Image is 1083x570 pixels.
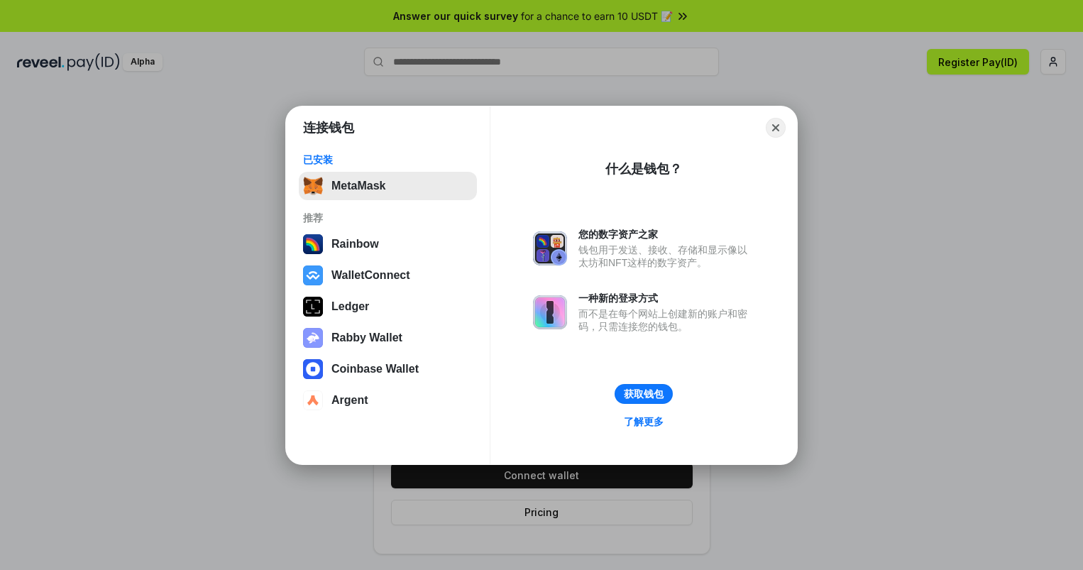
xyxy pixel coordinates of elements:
img: svg+xml,%3Csvg%20xmlns%3D%22http%3A%2F%2Fwww.w3.org%2F2000%2Fsvg%22%20fill%3D%22none%22%20viewBox... [533,231,567,265]
div: 推荐 [303,212,473,224]
div: Ledger [331,300,369,313]
div: Rabby Wallet [331,331,402,344]
div: 而不是在每个网站上创建新的账户和密码，只需连接您的钱包。 [578,307,754,333]
button: Rabby Wallet [299,324,477,352]
button: Coinbase Wallet [299,355,477,383]
img: svg+xml,%3Csvg%20width%3D%2228%22%20height%3D%2228%22%20viewBox%3D%220%200%2028%2028%22%20fill%3D... [303,390,323,410]
div: 一种新的登录方式 [578,292,754,305]
button: Ledger [299,292,477,321]
a: 了解更多 [615,412,672,431]
div: 钱包用于发送、接收、存储和显示像以太坊和NFT这样的数字资产。 [578,243,754,269]
button: Argent [299,386,477,415]
img: svg+xml,%3Csvg%20width%3D%22120%22%20height%3D%22120%22%20viewBox%3D%220%200%20120%20120%22%20fil... [303,234,323,254]
div: Coinbase Wallet [331,363,419,376]
button: Rainbow [299,230,477,258]
img: svg+xml,%3Csvg%20xmlns%3D%22http%3A%2F%2Fwww.w3.org%2F2000%2Fsvg%22%20fill%3D%22none%22%20viewBox... [533,295,567,329]
img: svg+xml,%3Csvg%20width%3D%2228%22%20height%3D%2228%22%20viewBox%3D%220%200%2028%2028%22%20fill%3D... [303,359,323,379]
div: Argent [331,394,368,407]
button: Close [766,118,786,138]
div: 您的数字资产之家 [578,228,754,241]
img: svg+xml,%3Csvg%20width%3D%2228%22%20height%3D%2228%22%20viewBox%3D%220%200%2028%2028%22%20fill%3D... [303,265,323,285]
img: svg+xml,%3Csvg%20fill%3D%22none%22%20height%3D%2233%22%20viewBox%3D%220%200%2035%2033%22%20width%... [303,176,323,196]
div: 了解更多 [624,415,664,428]
button: 获取钱包 [615,384,673,404]
div: 获取钱包 [624,388,664,400]
div: 什么是钱包？ [605,160,682,177]
div: 已安装 [303,153,473,166]
img: svg+xml,%3Csvg%20xmlns%3D%22http%3A%2F%2Fwww.w3.org%2F2000%2Fsvg%22%20fill%3D%22none%22%20viewBox... [303,328,323,348]
h1: 连接钱包 [303,119,354,136]
button: WalletConnect [299,261,477,290]
div: WalletConnect [331,269,410,282]
div: Rainbow [331,238,379,251]
button: MetaMask [299,172,477,200]
img: svg+xml,%3Csvg%20xmlns%3D%22http%3A%2F%2Fwww.w3.org%2F2000%2Fsvg%22%20width%3D%2228%22%20height%3... [303,297,323,317]
div: MetaMask [331,180,385,192]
